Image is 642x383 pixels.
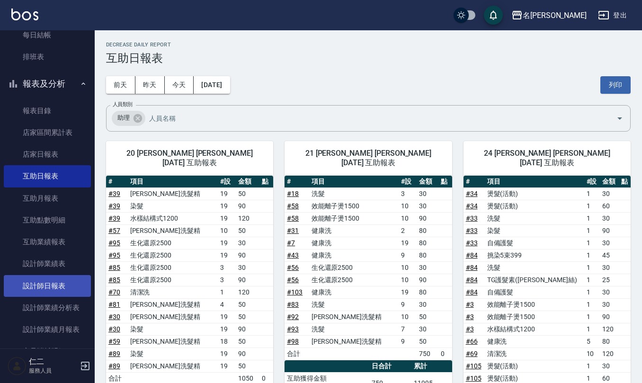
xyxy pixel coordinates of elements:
[600,360,619,372] td: 30
[236,347,259,360] td: 90
[466,202,478,210] a: #34
[466,190,478,197] a: #34
[485,237,584,249] td: 自備護髮
[485,224,584,237] td: 染髮
[218,286,236,298] td: 1
[4,340,91,362] a: 商品消耗明細
[600,286,619,298] td: 30
[4,122,91,143] a: 店家區間累計表
[466,374,481,382] a: #105
[600,249,619,261] td: 45
[128,176,218,188] th: 項目
[108,251,120,259] a: #95
[287,227,299,234] a: #31
[4,187,91,209] a: 互助月報表
[466,288,478,296] a: #84
[117,149,262,168] span: 20 [PERSON_NAME] [PERSON_NAME] [DATE] 互助報表
[128,311,218,323] td: [PERSON_NAME]洗髮精
[218,347,236,360] td: 19
[475,149,619,168] span: 24 [PERSON_NAME] [PERSON_NAME] [DATE] 互助報表
[218,249,236,261] td: 19
[417,200,438,212] td: 30
[236,176,259,188] th: 金額
[466,301,474,308] a: #3
[128,360,218,372] td: [PERSON_NAME]洗髮精
[287,301,299,308] a: #83
[4,46,91,68] a: 排班表
[466,251,478,259] a: #84
[259,176,273,188] th: 點
[218,237,236,249] td: 19
[417,335,438,347] td: 50
[417,311,438,323] td: 50
[309,274,399,286] td: 生化還原2500
[485,261,584,274] td: 洗髮
[4,231,91,253] a: 互助業績報表
[399,274,417,286] td: 10
[236,249,259,261] td: 90
[4,253,91,275] a: 設計師業績表
[309,224,399,237] td: 健康洗
[399,261,417,274] td: 10
[309,212,399,224] td: 效能離子燙1500
[600,224,619,237] td: 90
[165,76,194,94] button: 今天
[4,143,91,165] a: 店家日報表
[29,357,77,366] h5: 仁二
[236,274,259,286] td: 90
[108,227,120,234] a: #57
[584,237,600,249] td: 1
[128,249,218,261] td: 生化還原2500
[108,301,120,308] a: #81
[128,224,218,237] td: [PERSON_NAME]洗髮精
[600,323,619,335] td: 120
[466,350,478,357] a: #69
[128,237,218,249] td: 生化還原2500
[438,347,452,360] td: 0
[4,275,91,297] a: 設計師日報表
[466,276,478,284] a: #84
[399,200,417,212] td: 10
[218,261,236,274] td: 3
[309,249,399,261] td: 健康洗
[236,187,259,200] td: 50
[584,347,600,360] td: 10
[584,187,600,200] td: 1
[287,338,299,345] a: #98
[106,42,631,48] h2: Decrease Daily Report
[466,338,478,345] a: #66
[287,276,299,284] a: #56
[108,350,120,357] a: #89
[108,288,120,296] a: #70
[399,176,417,188] th: #設
[4,100,91,122] a: 報表目錄
[112,111,145,126] div: 助理
[399,298,417,311] td: 9
[106,76,135,94] button: 前天
[108,313,120,321] a: #30
[600,200,619,212] td: 60
[218,187,236,200] td: 19
[287,313,299,321] a: #92
[417,187,438,200] td: 30
[128,274,218,286] td: 生化還原2500
[466,313,474,321] a: #3
[584,261,600,274] td: 1
[309,323,399,335] td: 洗髮
[485,323,584,335] td: 水樣結構式1200
[194,76,230,94] button: [DATE]
[236,237,259,249] td: 30
[417,249,438,261] td: 80
[485,311,584,323] td: 效能離子燙1500
[8,356,27,375] img: Person
[128,187,218,200] td: [PERSON_NAME]洗髮精
[287,202,299,210] a: #58
[108,214,120,222] a: #39
[600,335,619,347] td: 80
[112,113,135,123] span: 助理
[594,7,631,24] button: 登出
[600,212,619,224] td: 30
[600,237,619,249] td: 30
[417,323,438,335] td: 30
[485,335,584,347] td: 健康洗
